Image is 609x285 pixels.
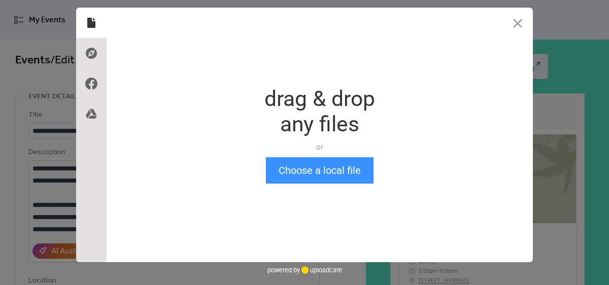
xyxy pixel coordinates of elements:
[267,262,342,277] div: powered by
[300,266,342,274] a: uploadcare
[502,8,533,38] button: Close
[76,38,107,68] div: Direct Link
[76,8,107,38] div: Local Files
[264,142,375,152] div: or
[76,68,107,99] div: Facebook
[76,99,107,129] div: Google Drive
[264,86,375,137] div: drag & drop any files
[266,157,374,184] button: Choose a local file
